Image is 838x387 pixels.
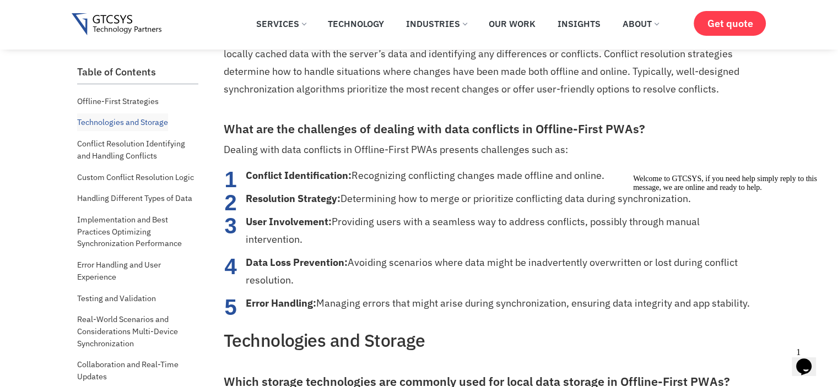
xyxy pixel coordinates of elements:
[246,295,758,312] li: Managing errors that might arise during synchronization, ensuring data integrity and app stability.
[246,213,758,248] li: Providing users with a seamless way to address conflicts, possibly through manual intervention.
[694,11,766,36] a: Get quote
[77,168,194,186] a: Custom Conflict Resolution Logic
[77,256,198,285] a: Error Handling and User Experience
[77,189,192,207] a: Handling Different Types of Data
[77,211,198,252] a: Implementation and Best Practices Optimizing Synchronization Performance
[246,297,316,309] strong: Error Handling:
[320,12,392,36] a: Technology
[224,28,758,98] p: To ensure data consistency, Offline-First PWAs employ a synchronization process. This process inv...
[224,122,758,137] h3: What are the challenges of dealing with data conflicts in Offline-First PWAs?
[398,12,475,36] a: Industries
[480,12,544,36] a: Our Work
[224,141,758,159] p: Dealing with data conflicts in Offline-First PWAs presents challenges such as:
[707,18,753,29] span: Get quote
[4,4,203,22] div: Welcome to GTCSYS, if you need help simply reply to this message, we are online and ready to help.
[246,215,332,228] strong: User Involvement:
[77,135,198,164] a: Conflict Resolution Identifying and Handling Conflicts
[246,256,348,269] strong: Data Loss Prevention:
[77,290,156,307] a: Testing and Validation
[4,4,188,21] span: Welcome to GTCSYS, if you need help simply reply to this message, we are online and ready to help.
[77,92,159,110] a: Offline-First Strategies
[77,113,168,131] a: Technologies and Storage
[246,190,758,208] li: Determining how to merge or prioritize conflicting data during synchronization.
[246,192,340,205] strong: Resolution Strategy:
[224,330,758,351] h2: Technologies and Storage
[246,169,352,182] strong: Conflict Identification:
[549,12,609,36] a: Insights
[614,12,667,36] a: About
[77,310,198,352] a: Real-World Scenarios and Considerations Multi-Device Synchronization
[246,167,758,184] li: Recognizing conflicting changes made offline and online.
[248,12,314,36] a: Services
[246,254,758,289] li: Avoiding scenarios where data might be inadvertently overwritten or lost during conflict resolution.
[629,170,827,337] iframe: chat widget
[77,66,198,78] h2: Table of Contents
[77,356,198,385] a: Collaboration and Real-Time Updates
[792,343,827,376] iframe: chat widget
[72,13,161,36] img: Gtcsys logo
